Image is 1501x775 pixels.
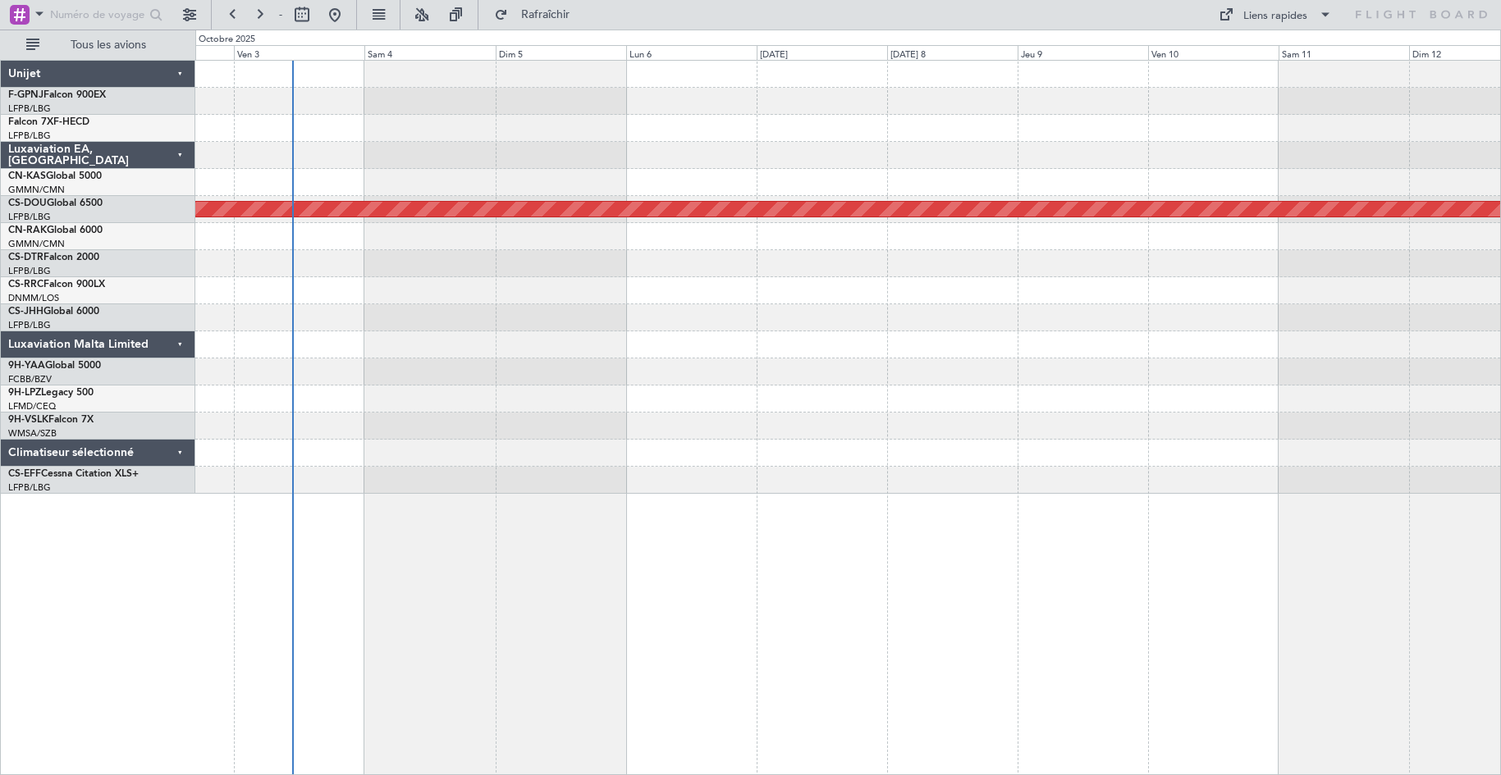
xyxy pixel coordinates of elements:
[8,469,41,479] font: CS-EFF
[629,48,652,61] font: Lun 6
[1243,8,1307,23] font: Liens rapides
[1151,48,1178,61] font: Ven 10
[8,238,65,250] a: GMMN/CMN
[237,48,259,61] font: Ven 3
[8,90,106,100] a: F-GPNJFalcon 900EX
[8,226,103,235] a: CN-RAKGlobal 6000
[71,37,146,52] font: Tous les avions
[8,307,99,317] a: CS-JHHGlobal 6000
[43,307,99,317] font: Global 6000
[8,469,139,479] a: CS-EFFCessna Citation XLS+
[8,388,94,398] a: 9H-LPZLegacy 500
[8,253,99,262] a: CS-DTRFalcon 2000
[8,117,53,127] font: Falcon 7X
[8,265,51,277] a: LFPB/LBG
[8,103,51,115] a: LFPB/LBG
[8,400,56,413] a: LFMD/CEQ
[8,307,43,317] font: CS-JHH
[8,361,45,371] font: 9H-YAA
[279,7,282,22] font: -
[47,198,103,208] font: Global 6500
[8,388,41,398] font: 9H-LPZ
[53,117,89,127] font: F-HECD
[43,280,105,289] font: Falcon 900LX
[8,130,51,142] a: LFPB/LBG
[8,198,103,208] a: CS-DOUGlobal 6500
[43,253,99,262] font: Falcon 2000
[1021,48,1042,61] font: Jeu 9
[18,32,178,58] button: Tous les avions
[8,117,89,127] a: Falcon 7XF-HECD
[8,292,59,304] a: DNMM/LOS
[521,7,570,22] font: Rafraîchir
[760,48,788,61] font: [DATE]
[45,361,101,371] font: Global 5000
[1412,48,1441,61] font: Dim 12
[8,415,48,425] font: 9H-VSLK
[8,184,65,196] a: GMMN/CMN
[8,211,51,223] a: LFPB/LBG
[8,427,57,440] a: WMSA/SZB
[368,48,392,61] font: Sam 4
[8,90,43,100] font: F-GPNJ
[50,2,144,27] input: Numéro de voyage
[499,48,523,61] font: Dim 5
[8,171,102,181] a: CN-KASGlobal 5000
[8,415,94,425] a: 9H-VSLKFalcon 7X
[46,171,102,181] font: Global 5000
[890,48,926,61] font: [DATE] 8
[47,226,103,235] font: Global 6000
[1282,48,1311,61] font: Sam 11
[8,319,51,331] a: LFPB/LBG
[8,171,46,181] font: CN-KAS
[41,388,94,398] font: Legacy 500
[199,33,255,45] font: Octobre 2025
[43,90,106,100] font: Falcon 900EX
[487,2,585,28] button: Rafraîchir
[1210,2,1340,28] button: Liens rapides
[8,280,105,289] a: CS-RRCFalcon 900LX
[8,361,101,371] a: 9H-YAAGlobal 5000
[48,415,94,425] font: Falcon 7X
[41,469,139,479] font: Cessna Citation XLS+
[8,253,43,262] font: CS-DTR
[8,198,47,208] font: CS-DOU
[8,481,51,494] a: LFPB/LBG
[8,280,43,289] font: CS-RRC
[8,373,52,385] a: FCBB/BZV
[8,226,47,235] font: CN-RAK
